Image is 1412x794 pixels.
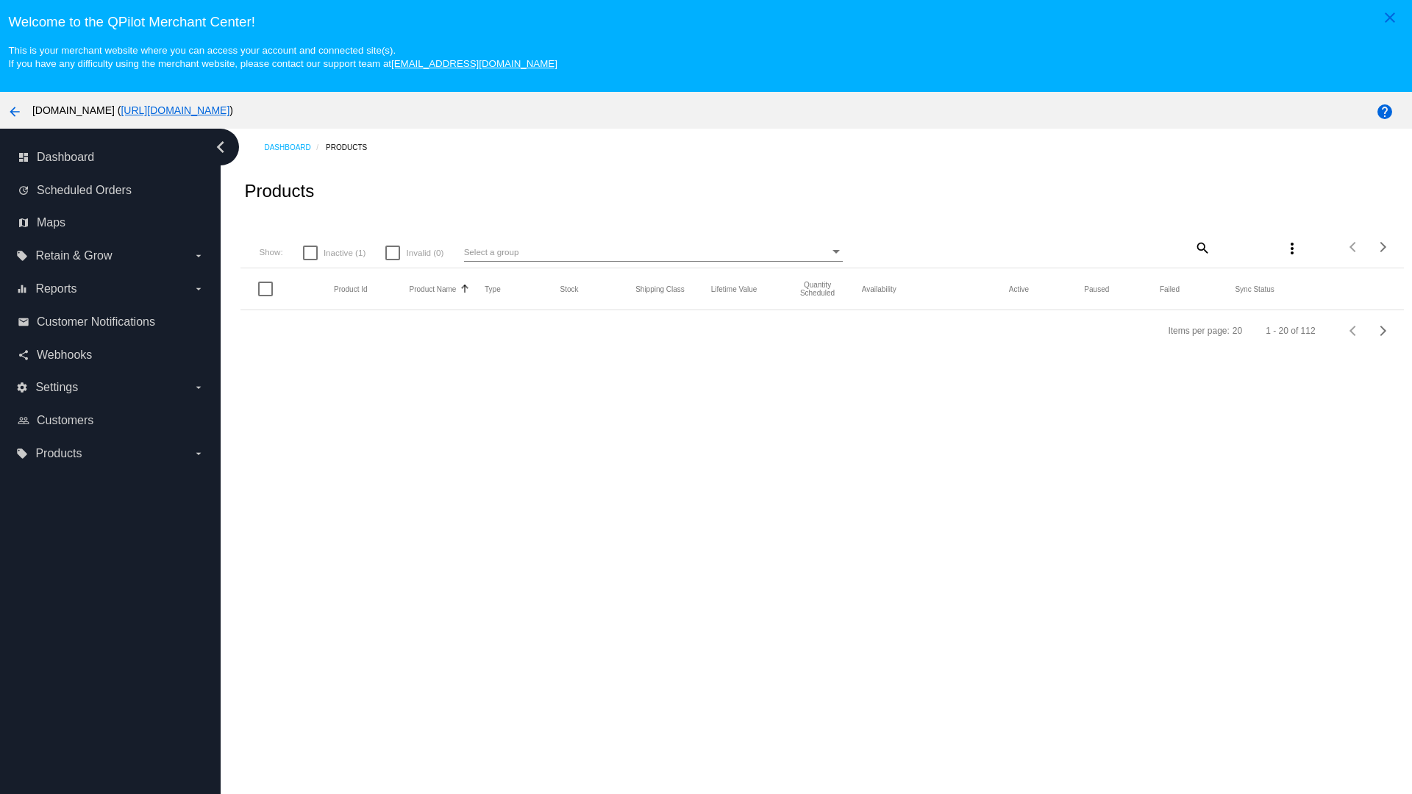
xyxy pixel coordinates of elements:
i: arrow_drop_down [193,382,204,393]
i: people_outline [18,415,29,426]
span: Retain & Grow [35,249,112,262]
button: Change sorting for QuantityScheduled [786,281,849,297]
i: arrow_drop_down [193,250,204,262]
button: Change sorting for ExternalId [334,285,368,293]
mat-header-cell: Availability [862,285,1009,293]
div: 20 [1233,326,1242,336]
mat-icon: search [1193,236,1210,259]
button: Change sorting for ProductName [410,285,457,293]
a: dashboard Dashboard [18,146,204,169]
span: Reports [35,282,76,296]
button: Change sorting for StockLevel [560,285,579,293]
small: This is your merchant website where you can access your account and connected site(s). If you hav... [8,45,557,69]
button: Previous page [1339,316,1369,346]
button: Change sorting for ValidationErrorCode [1235,285,1274,293]
i: dashboard [18,151,29,163]
span: Show: [259,247,282,257]
button: Change sorting for ShippingClass [635,285,685,293]
button: Change sorting for TotalQuantityScheduledPaused [1084,285,1109,293]
a: map Maps [18,211,204,235]
mat-icon: close [1381,9,1399,26]
a: [EMAIL_ADDRESS][DOMAIN_NAME] [391,58,557,69]
mat-icon: help [1376,103,1394,121]
span: Maps [37,216,65,229]
i: update [18,185,29,196]
button: Change sorting for TotalQuantityFailed [1160,285,1180,293]
button: Next page [1369,232,1398,262]
mat-icon: arrow_back [6,103,24,121]
i: chevron_left [209,135,232,159]
i: settings [16,382,28,393]
h3: Welcome to the QPilot Merchant Center! [8,14,1403,30]
a: email Customer Notifications [18,310,204,334]
i: arrow_drop_down [193,448,204,459]
span: Settings [35,381,78,394]
span: Scheduled Orders [37,184,132,197]
mat-icon: more_vert [1283,240,1301,257]
a: share Webhooks [18,343,204,367]
span: Customer Notifications [37,315,155,329]
a: people_outline Customers [18,409,204,432]
button: Change sorting for LifetimeValue [711,285,757,293]
a: update Scheduled Orders [18,179,204,202]
button: Change sorting for TotalQuantityScheduledActive [1009,285,1029,293]
span: Inactive (1) [324,244,366,262]
mat-select: Select a group [464,243,843,262]
i: arrow_drop_down [193,283,204,295]
span: Products [35,447,82,460]
button: Next page [1369,316,1398,346]
i: equalizer [16,283,28,295]
span: Customers [37,414,93,427]
button: Previous page [1339,232,1369,262]
span: Invalid (0) [406,244,443,262]
button: Change sorting for ProductType [485,285,501,293]
div: 1 - 20 of 112 [1266,326,1315,336]
i: local_offer [16,448,28,459]
div: Items per page: [1168,326,1229,336]
a: Dashboard [264,136,326,159]
span: Dashboard [37,151,94,164]
span: Select a group [464,247,519,257]
i: map [18,217,29,229]
a: [URL][DOMAIN_NAME] [121,104,229,116]
i: share [18,349,29,361]
i: email [18,316,29,328]
i: local_offer [16,250,28,262]
span: [DOMAIN_NAME] ( ) [32,104,233,116]
span: Webhooks [37,348,92,362]
h2: Products [244,181,314,201]
a: Products [326,136,380,159]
